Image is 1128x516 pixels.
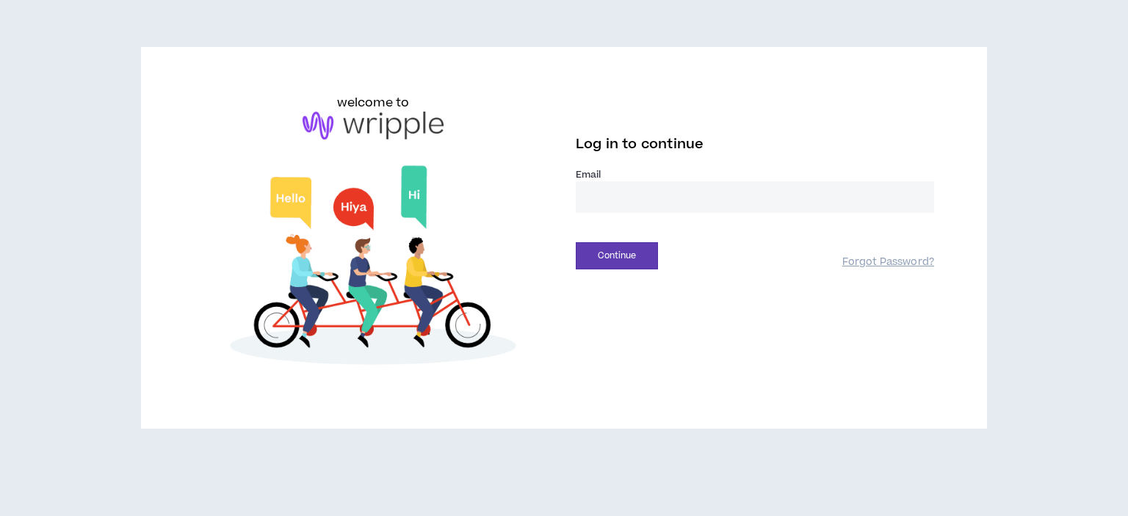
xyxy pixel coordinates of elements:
img: Welcome to Wripple [194,154,552,382]
label: Email [576,168,934,181]
img: logo-brand.png [303,112,444,139]
a: Forgot Password? [842,255,934,269]
button: Continue [576,242,658,269]
span: Log in to continue [576,135,704,153]
h6: welcome to [337,94,410,112]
